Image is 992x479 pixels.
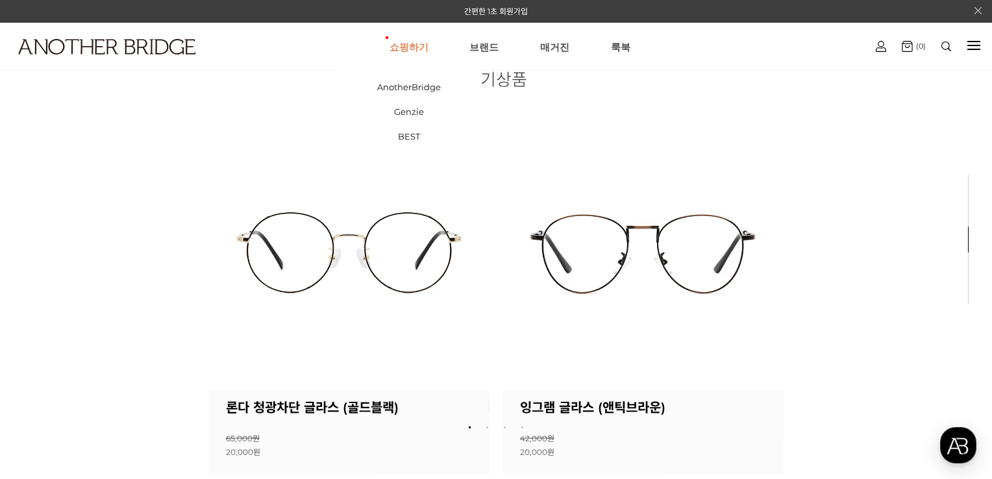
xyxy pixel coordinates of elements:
[4,371,86,404] a: 홈
[876,41,886,52] img: cart
[18,39,195,55] img: logo
[520,434,554,443] span: 42,000원
[226,400,399,415] span: 론다 청광차단 글라스 (골드블랙)
[469,23,499,70] a: 브랜드
[339,124,479,149] a: BEST
[941,42,951,51] img: search
[520,404,665,414] a: 잉그램 글라스 (앤틱브라운)
[86,371,167,404] a: 대화
[6,39,155,86] a: logo
[520,447,554,457] span: 20,000원
[913,42,926,51] span: (0)
[502,110,784,391] img: 잉그램 글라스 (앤틱브라운) - 세련된 디자인의 안경 이미지
[119,391,134,402] span: 대화
[226,434,260,443] span: 65,000원
[226,404,399,414] a: 론다 청광차단 글라스 (골드블랙)
[201,391,216,401] span: 설정
[465,69,527,90] span: 인기상품
[167,371,249,404] a: 설정
[611,23,630,70] a: 룩북
[902,41,913,52] img: cart
[208,110,490,391] img: 론다 청광차단 글라스 - 골드블랙 제품 이미지
[390,23,428,70] a: 쇼핑하기
[902,41,926,52] a: (0)
[540,23,569,70] a: 매거진
[520,400,665,415] span: 잉그램 글라스 (앤틱브라운)
[41,391,49,401] span: 홈
[339,75,479,99] a: AnotherBridge
[339,99,479,124] a: Genzie
[226,447,260,457] span: 20,000원
[464,6,528,16] a: 간편한 1초 회원가입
